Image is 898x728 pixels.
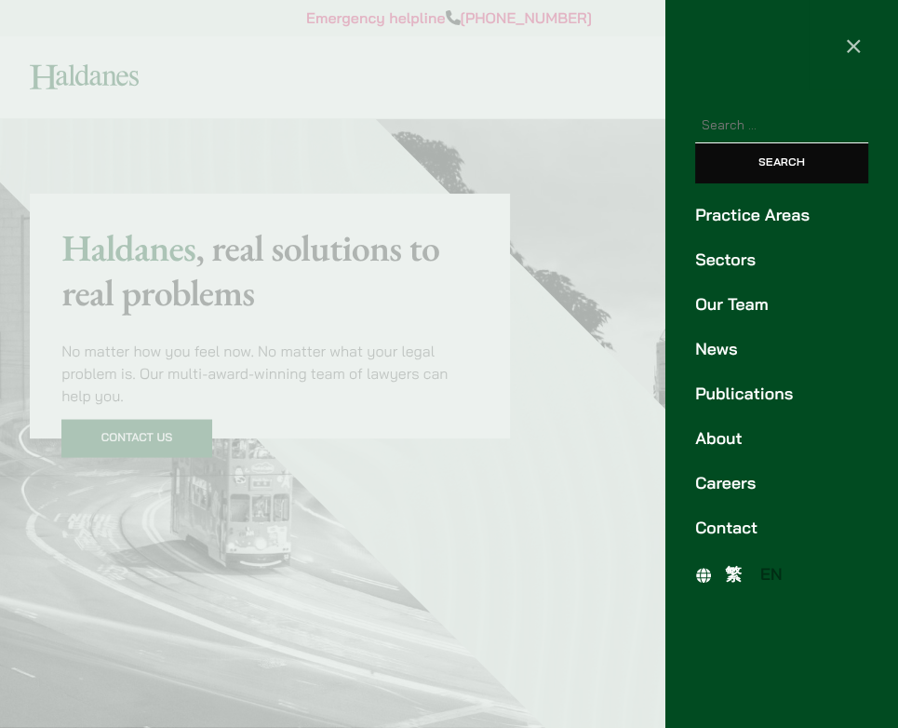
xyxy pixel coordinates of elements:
[760,564,783,585] span: EN
[716,561,751,588] a: 繁
[695,203,868,228] a: Practice Areas
[751,561,792,588] a: EN
[695,143,868,183] input: Search
[695,337,868,362] a: News
[695,516,868,541] a: Contact
[695,471,868,496] a: Careers
[695,248,868,273] a: Sectors
[695,382,868,407] a: Publications
[695,109,868,143] input: Search for:
[695,426,868,452] a: About
[695,292,868,317] a: Our Team
[725,564,742,585] span: 繁
[845,28,863,61] span: ×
